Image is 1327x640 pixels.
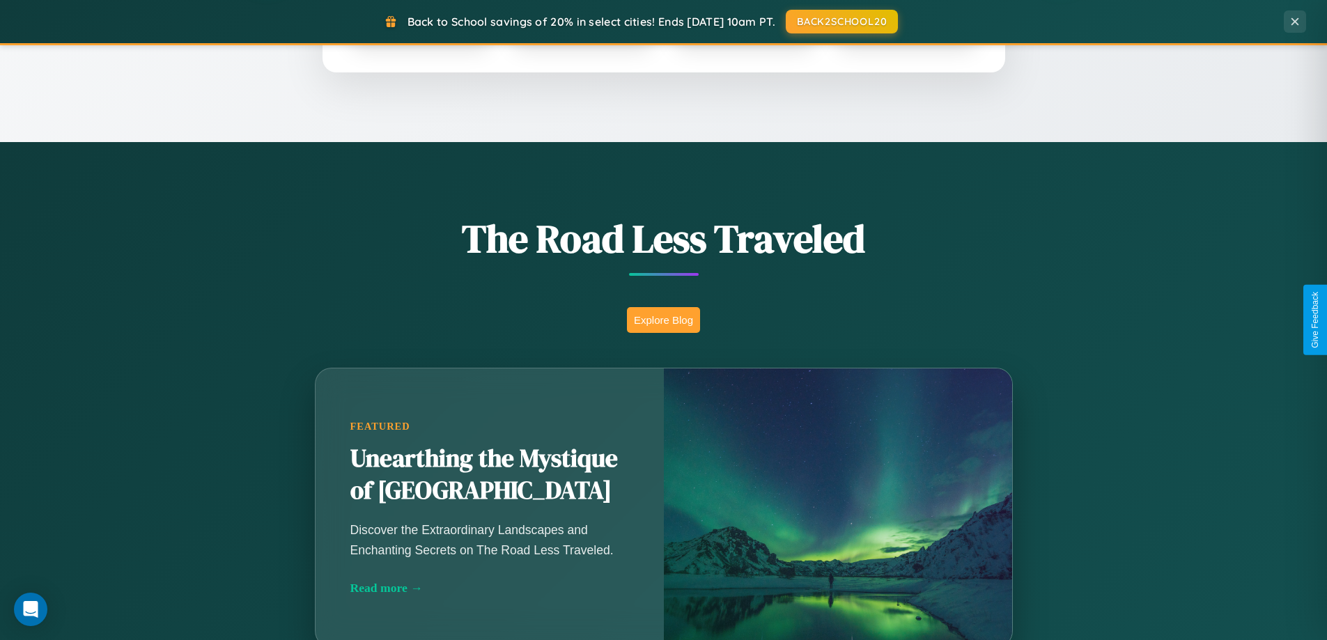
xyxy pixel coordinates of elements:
[350,421,629,432] div: Featured
[246,212,1082,265] h1: The Road Less Traveled
[14,593,47,626] div: Open Intercom Messenger
[1310,292,1320,348] div: Give Feedback
[786,10,898,33] button: BACK2SCHOOL20
[350,443,629,507] h2: Unearthing the Mystique of [GEOGRAPHIC_DATA]
[350,581,629,595] div: Read more →
[627,307,700,333] button: Explore Blog
[350,520,629,559] p: Discover the Extraordinary Landscapes and Enchanting Secrets on The Road Less Traveled.
[408,15,775,29] span: Back to School savings of 20% in select cities! Ends [DATE] 10am PT.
